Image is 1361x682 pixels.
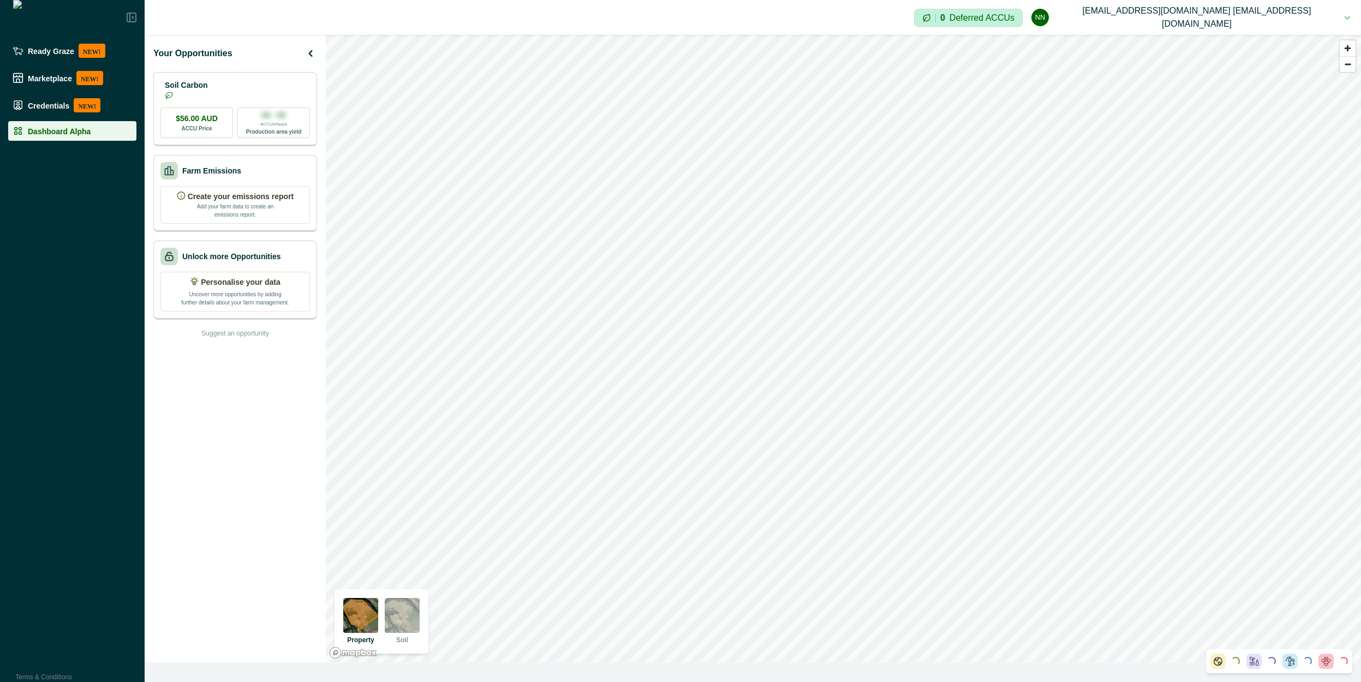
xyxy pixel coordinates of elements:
p: Soil Carbon [165,80,208,91]
p: Create your emissions report [188,191,294,202]
p: Marketplace [28,74,72,82]
p: 0 [940,14,945,22]
p: Personalise your data [201,277,280,288]
button: Zoom out [1340,56,1356,72]
p: NEW! [79,44,105,58]
p: NEW! [76,71,103,85]
p: ACCUs/ha/pa [260,121,287,128]
a: Terms & Conditions [15,673,72,681]
a: Dashboard Alpha [8,121,136,141]
p: Uncover more opportunities by adding further details about your farm management. [181,288,290,307]
p: Dashboard Alpha [28,127,91,135]
p: $56.00 AUD [176,113,218,124]
p: Soil [396,635,408,645]
a: CredentialsNEW! [8,94,136,117]
p: 00 - 00 [262,110,286,121]
p: Suggest an opportunity [201,328,268,338]
p: Add your farm data to create an emissions report. [194,202,276,219]
a: Ready GrazeNEW! [8,39,136,62]
img: soil preview [385,598,420,633]
p: Credentials [28,101,69,110]
a: Mapbox logo [329,647,377,659]
p: Production area yield [246,128,302,136]
span: Zoom out [1340,57,1356,72]
p: Unlock more Opportunities [182,251,280,262]
img: property preview [343,598,378,633]
button: Zoom in [1340,40,1356,56]
p: ACCU Price [181,124,212,133]
p: Farm Emissions [182,165,241,177]
a: MarketplaceNEW! [8,67,136,89]
p: Deferred ACCUs [950,14,1014,22]
p: Ready Graze [28,46,74,55]
p: NEW! [74,98,100,112]
p: Property [347,635,374,645]
p: Your Opportunities [153,47,232,60]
